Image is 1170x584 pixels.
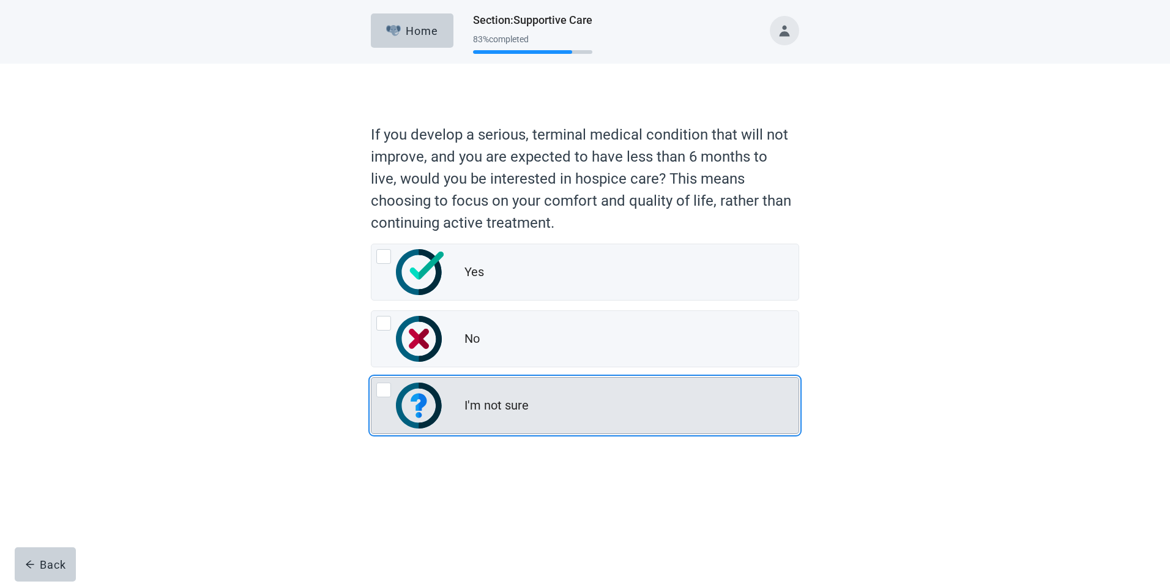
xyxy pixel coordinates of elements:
div: Home [386,24,439,37]
div: No, radio button, not checked [371,310,799,367]
p: If you develop a serious, terminal medical condition that will not improve, and you are expected ... [371,124,793,234]
img: Elephant [386,25,401,36]
div: Yes [464,263,484,281]
div: Yes, radio button, not checked [371,244,799,301]
div: 83 % completed [473,34,592,44]
div: No [464,330,480,348]
h1: Section : Supportive Care [473,12,592,29]
div: I'm not sure, radio button, not checked [371,377,799,434]
button: ElephantHome [371,13,453,48]
div: Back [25,558,66,571]
span: arrow-left [25,560,35,569]
div: Progress section [473,29,592,59]
div: I'm not sure [464,397,529,414]
button: arrow-leftBack [15,547,76,582]
button: Toggle account menu [770,16,799,45]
